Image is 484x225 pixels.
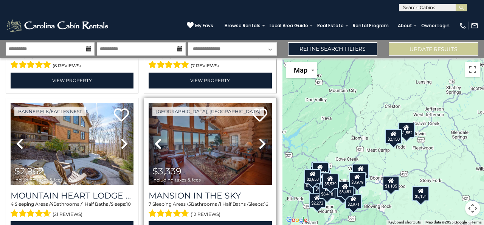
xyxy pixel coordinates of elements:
[286,62,317,78] button: Change map style
[284,215,309,225] img: Google
[264,201,268,207] span: 16
[149,201,271,219] div: Sleeping Areas / Bathrooms / Sleeps:
[152,177,201,182] span: including taxes & fees
[349,20,392,31] a: Rental Program
[388,220,421,225] button: Keyboard shortcuts
[152,166,181,177] span: $3,339
[394,20,416,31] a: About
[149,73,271,88] a: View Property
[319,183,335,199] div: $8,418
[149,53,271,71] div: Sleeping Areas / Bathrooms / Sleeps:
[337,182,354,197] div: $3,481
[14,107,86,116] a: Banner Elk/Eagles Nest
[294,66,307,74] span: Map
[322,173,339,188] div: $5,539
[284,215,309,225] a: Open this area in Google Maps (opens a new window)
[11,201,14,207] span: 4
[6,18,110,33] img: White-1-2.png
[309,192,326,208] div: $2,272
[313,172,330,187] div: $3,953
[11,201,133,219] div: Sleeping Areas / Bathrooms / Sleeps:
[305,169,321,184] div: $2,653
[471,22,478,29] img: mail-regular-white.png
[311,161,327,176] div: $1,195
[14,166,44,177] span: $2,962
[50,201,53,207] span: 4
[191,61,219,71] span: (7 reviews)
[425,220,467,224] span: Map data ©2025 Google
[471,220,482,224] a: Terms (opens in new tab)
[288,42,378,56] a: Refine Search Filters
[383,176,400,191] div: $1,105
[14,177,63,182] span: including taxes & fees
[126,201,131,207] span: 10
[149,201,151,207] span: 7
[220,201,248,207] span: 1 Half Baths /
[459,22,467,29] img: phone-regular-white.png
[385,129,402,144] div: $2,150
[149,103,271,185] img: thumbnail_163263808.jpeg
[11,53,133,71] div: Sleeping Areas / Bathrooms / Sleeps:
[53,209,82,219] span: (21 reviews)
[398,123,415,138] div: $1,552
[114,107,129,124] a: Add to favorites
[11,191,133,201] h3: Mountain Heart Lodge at Eagles Nest
[352,164,369,179] div: $4,248
[417,20,453,31] a: Owner Login
[11,73,133,88] a: View Property
[389,42,478,56] button: Update Results
[188,201,191,207] span: 5
[191,209,220,219] span: (12 reviews)
[53,61,81,71] span: (6 reviews)
[313,20,347,31] a: Real Estate
[345,194,362,209] div: $2,971
[187,22,213,29] a: My Favs
[149,191,271,201] a: Mansion In The Sky
[335,185,351,200] div: $2,183
[195,22,213,29] span: My Favs
[11,191,133,201] a: Mountain Heart Lodge at [GEOGRAPHIC_DATA]
[82,201,111,207] span: 1 Half Baths /
[266,20,312,31] a: Local Area Guide
[152,107,264,116] a: [GEOGRAPHIC_DATA], [GEOGRAPHIC_DATA]
[465,201,480,216] button: Map camera controls
[221,20,264,31] a: Browse Rentals
[349,172,366,187] div: $3,979
[465,62,480,77] button: Toggle fullscreen view
[252,107,267,124] a: Add to favorites
[413,186,429,201] div: $5,131
[304,175,321,191] div: $2,674
[412,186,429,201] div: $1,907
[312,162,329,177] div: $3,284
[11,103,133,185] img: thumbnail_163263019.jpeg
